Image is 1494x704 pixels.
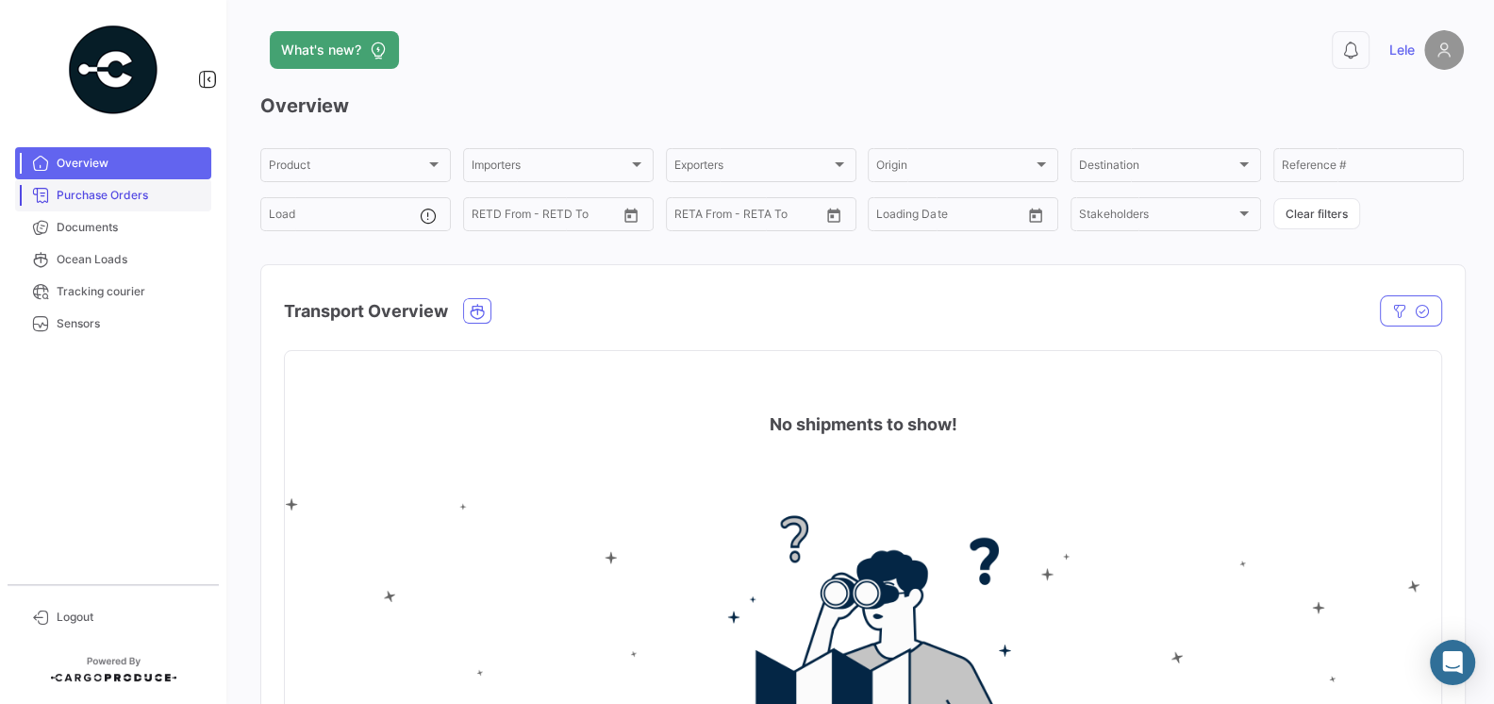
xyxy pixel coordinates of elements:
input: To [714,210,783,224]
span: What's new? [281,41,361,59]
span: Product [269,161,425,175]
span: Stakeholders [1079,210,1236,224]
span: Tracking courier [57,283,204,300]
span: Purchase Orders [57,187,204,204]
button: Open calendar [820,201,848,229]
input: To [916,210,985,224]
span: Logout [57,609,204,626]
button: Open calendar [617,201,645,229]
input: From [472,210,498,224]
div: Abrir Intercom Messenger [1430,640,1475,685]
input: From [674,210,701,224]
button: Open calendar [1021,201,1050,229]
span: Overview [57,155,204,172]
span: Lele [1389,41,1415,59]
a: Purchase Orders [15,179,211,211]
a: Overview [15,147,211,179]
span: Destination [1079,161,1236,175]
a: Ocean Loads [15,243,211,276]
input: To [511,210,580,224]
a: Documents [15,211,211,243]
span: Ocean Loads [57,251,204,268]
a: Tracking courier [15,276,211,308]
button: Clear filters [1273,198,1360,229]
input: From [876,210,903,224]
img: powered-by.png [66,23,160,117]
span: Origin [876,161,1033,175]
h3: Overview [260,92,1464,119]
img: placeholder-user.png [1424,30,1464,70]
h4: No shipments to show! [770,411,957,438]
span: Documents [57,219,204,236]
h4: Transport Overview [284,298,448,325]
span: Sensors [57,315,204,332]
span: Importers [472,161,628,175]
button: Ocean [464,299,490,323]
a: Sensors [15,308,211,340]
button: What's new? [270,31,399,69]
span: Exporters [674,161,831,175]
